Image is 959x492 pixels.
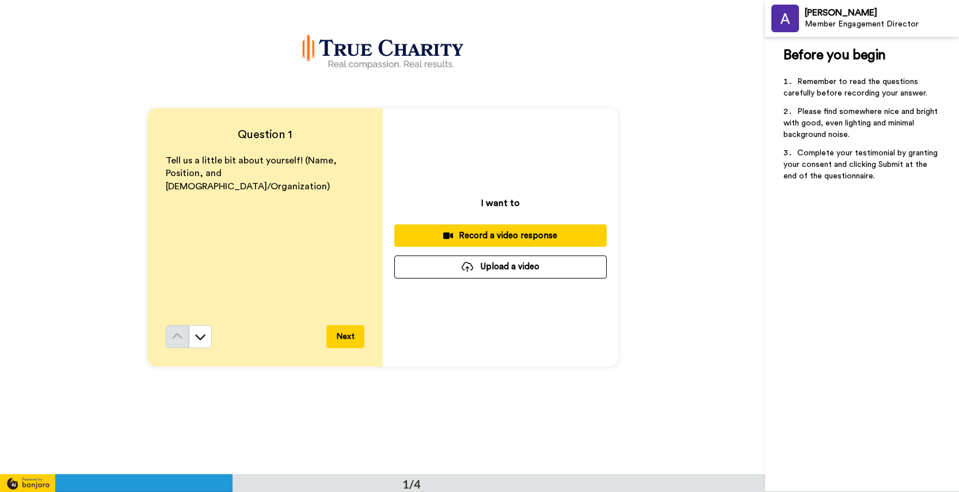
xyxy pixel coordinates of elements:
button: Next [326,325,364,348]
button: Record a video response [394,224,607,247]
div: [PERSON_NAME] [805,7,958,18]
div: Record a video response [404,230,598,242]
img: Profile Image [771,5,799,32]
p: I want to [481,196,520,210]
div: 1/4 [384,476,439,492]
span: Remember to read the questions carefully before recording your answer. [783,78,927,97]
span: Tell us a little bit about yourself! (Name, Position, and [DEMOGRAPHIC_DATA]/Organization) [166,156,339,192]
button: Upload a video [394,255,607,278]
span: Complete your testimonial by granting your consent and clicking Submit at the end of the question... [783,149,940,180]
span: Please find somewhere nice and bright with good, even lighting and minimal background noise. [783,108,940,139]
span: Before you begin [783,48,885,62]
h4: Question 1 [166,127,364,143]
div: Member Engagement Director [805,20,958,29]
